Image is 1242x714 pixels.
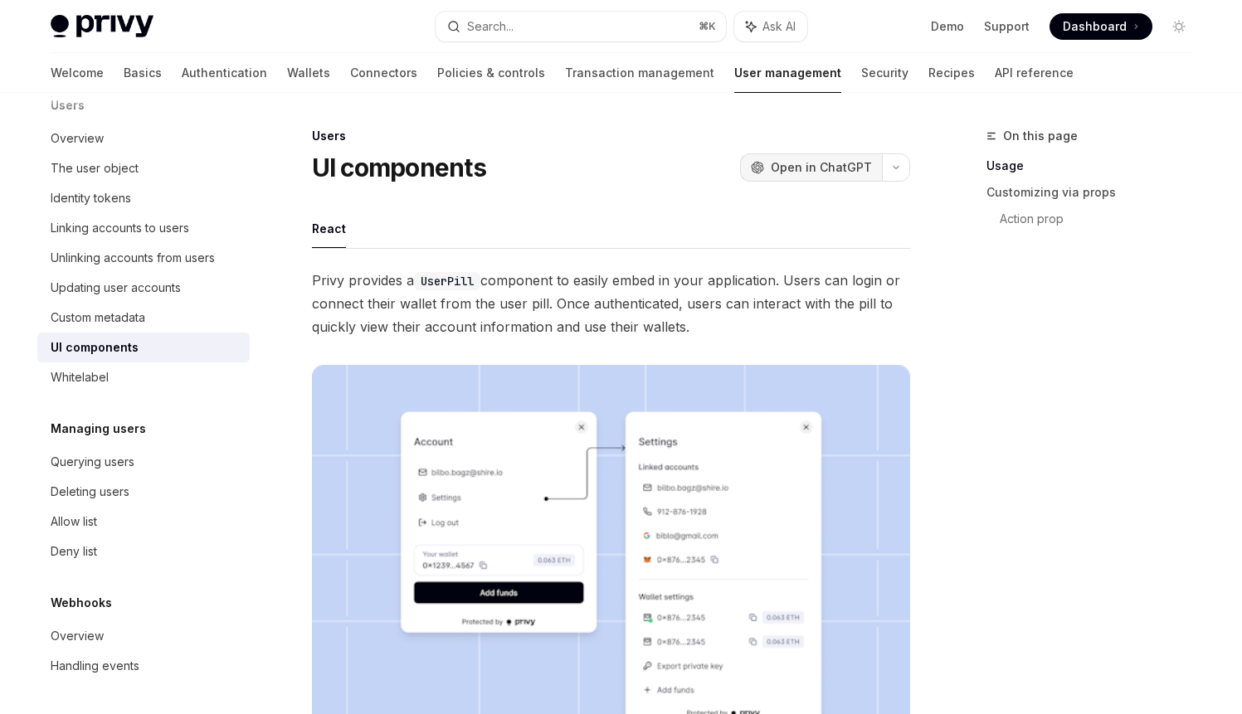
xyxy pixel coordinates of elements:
[312,269,910,338] span: Privy provides a component to easily embed in your application. Users can login or connect their ...
[37,303,250,333] a: Custom metadata
[51,542,97,561] div: Deny list
[699,20,716,33] span: ⌘ K
[1166,13,1192,40] button: Toggle dark mode
[51,656,139,676] div: Handling events
[1000,206,1205,232] a: Action prop
[51,626,104,646] div: Overview
[51,158,139,178] div: The user object
[37,537,250,566] a: Deny list
[51,338,139,357] div: UI components
[51,512,97,532] div: Allow list
[37,651,250,681] a: Handling events
[51,218,189,238] div: Linking accounts to users
[37,477,250,507] a: Deleting users
[37,621,250,651] a: Overview
[995,53,1074,93] a: API reference
[51,367,109,387] div: Whitelabel
[931,18,964,35] a: Demo
[861,53,908,93] a: Security
[437,53,545,93] a: Policies & controls
[51,53,104,93] a: Welcome
[734,53,841,93] a: User management
[37,362,250,392] a: Whitelabel
[414,272,480,290] code: UserPill
[51,419,146,439] h5: Managing users
[37,447,250,477] a: Querying users
[986,179,1205,206] a: Customizing via props
[740,153,882,182] button: Open in ChatGPT
[37,333,250,362] a: UI components
[986,153,1205,179] a: Usage
[37,124,250,153] a: Overview
[37,507,250,537] a: Allow list
[51,129,104,148] div: Overview
[984,18,1030,35] a: Support
[1050,13,1152,40] a: Dashboard
[771,159,872,176] span: Open in ChatGPT
[37,213,250,243] a: Linking accounts to users
[1003,126,1078,146] span: On this page
[51,278,181,298] div: Updating user accounts
[312,209,346,248] button: React
[51,308,145,328] div: Custom metadata
[51,248,215,268] div: Unlinking accounts from users
[1063,18,1127,35] span: Dashboard
[182,53,267,93] a: Authentication
[436,12,726,41] button: Search...⌘K
[51,452,134,472] div: Querying users
[37,153,250,183] a: The user object
[312,128,910,144] div: Users
[928,53,975,93] a: Recipes
[565,53,714,93] a: Transaction management
[312,153,486,182] h1: UI components
[37,273,250,303] a: Updating user accounts
[734,12,807,41] button: Ask AI
[762,18,796,35] span: Ask AI
[37,183,250,213] a: Identity tokens
[37,243,250,273] a: Unlinking accounts from users
[51,593,112,613] h5: Webhooks
[287,53,330,93] a: Wallets
[467,17,514,36] div: Search...
[51,482,129,502] div: Deleting users
[51,15,153,38] img: light logo
[350,53,417,93] a: Connectors
[51,188,131,208] div: Identity tokens
[124,53,162,93] a: Basics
